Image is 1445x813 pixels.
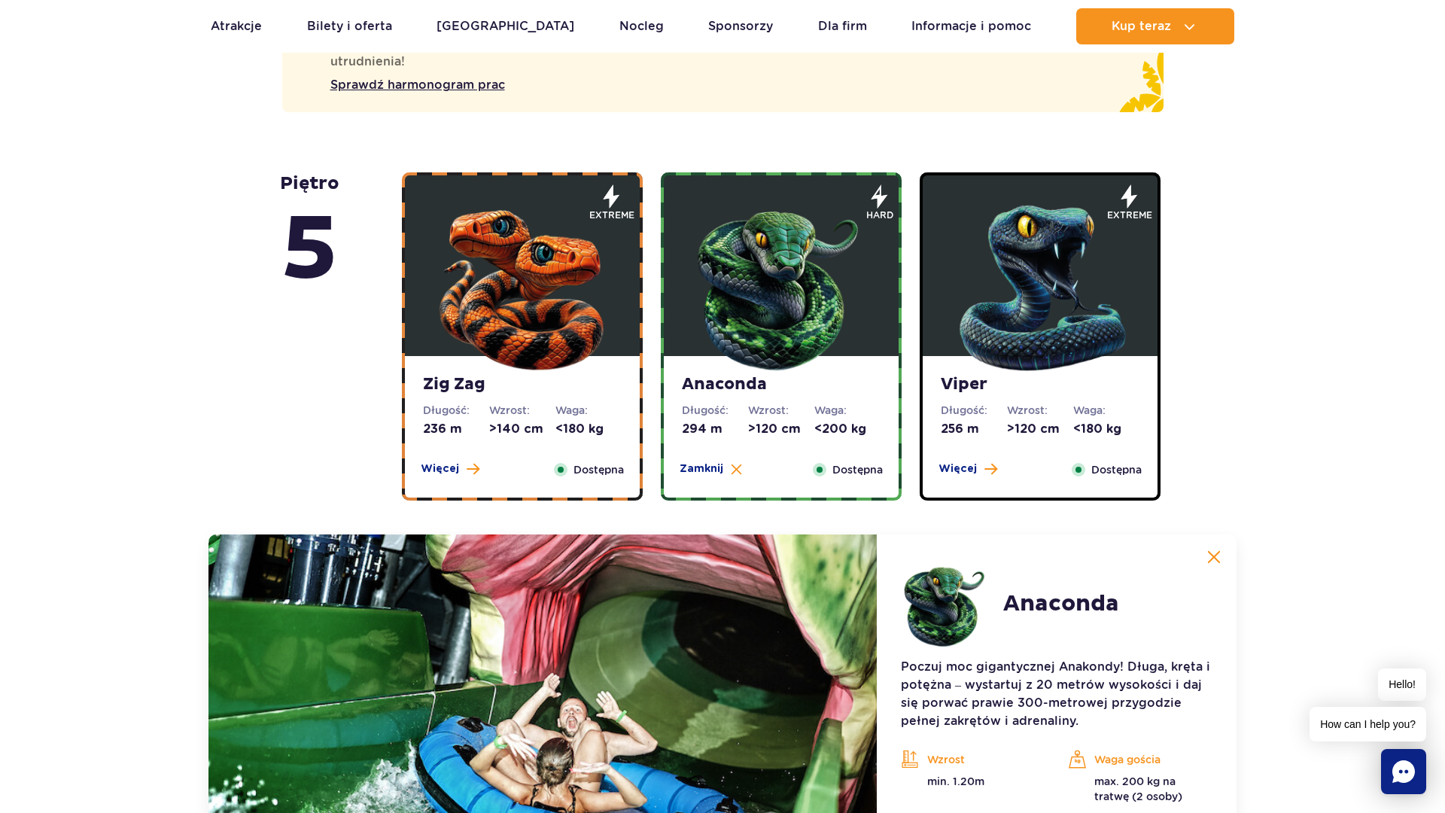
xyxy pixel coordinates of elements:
[941,403,1007,418] dt: Długość:
[1381,749,1426,794] div: Chat
[489,421,555,437] dd: >140 cm
[573,461,624,478] span: Dostępna
[421,461,479,477] button: Więcej
[941,374,1139,395] strong: Viper
[1091,461,1142,478] span: Dostępna
[901,658,1212,730] p: Poczuj moc gigantycznej Anakondy! Długa, kręta i potężna – wystartuj z 20 metrów wysokości i daj ...
[708,8,773,44] a: Sponsorzy
[901,559,991,649] img: 683e9d7f6dccb324111516.png
[489,403,555,418] dt: Wzrost:
[211,8,262,44] a: Atrakcje
[423,374,622,395] strong: Zig Zag
[1073,403,1139,418] dt: Waga:
[1076,8,1234,44] button: Kup teraz
[938,461,977,477] span: Więcej
[589,209,634,222] span: extreme
[423,403,489,418] dt: Długość:
[437,8,574,44] a: [GEOGRAPHIC_DATA]
[555,403,622,418] dt: Waga:
[818,8,867,44] a: Dla firm
[682,403,748,418] dt: Długość:
[1112,20,1171,33] span: Kup teraz
[911,8,1031,44] a: Informacje i pomoc
[1007,421,1073,437] dd: >120 cm
[307,8,392,44] a: Bilety i oferta
[1068,748,1212,771] p: Waga gościa
[330,37,1127,70] span: Zjeżdżalnie będą nieczynne od 24 do 27 listopada. Piracki Plac Zabaw będzie nieczynny od 15 do 16...
[555,421,622,437] dd: <180 kg
[280,195,339,306] span: 5
[330,76,1145,94] a: Sprawdź harmonogram prac
[1378,668,1426,701] span: Hello!
[1007,403,1073,418] dt: Wzrost:
[691,194,872,375] img: 683e9d7f6dccb324111516.png
[280,172,339,306] strong: piętro
[682,374,881,395] strong: Anaconda
[682,421,748,437] dd: 294 m
[950,194,1130,375] img: 683e9da1f380d703171350.png
[814,403,881,418] dt: Waga:
[1107,209,1152,222] span: extreme
[619,8,664,44] a: Nocleg
[680,461,723,477] span: Zamknij
[814,421,881,437] dd: <200 kg
[1068,774,1212,804] p: max. 200 kg na tratwę (2 osoby)
[1310,707,1426,741] span: How can I help you?
[421,461,459,477] span: Więcej
[1003,590,1119,617] h2: Anaconda
[432,194,613,375] img: 683e9d18e24cb188547945.png
[680,461,742,477] button: Zamknij
[938,461,997,477] button: Więcej
[866,209,893,222] span: hard
[748,403,814,418] dt: Wzrost:
[832,461,883,478] span: Dostępna
[330,76,505,94] span: Sprawdź harmonogram prac
[901,774,1045,789] p: min. 1.20m
[901,748,1045,771] p: Wzrost
[423,421,489,437] dd: 236 m
[1073,421,1139,437] dd: <180 kg
[748,421,814,437] dd: >120 cm
[941,421,1007,437] dd: 256 m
